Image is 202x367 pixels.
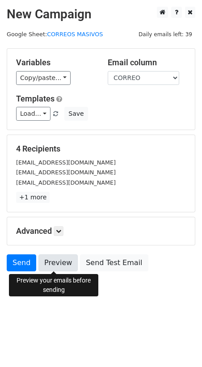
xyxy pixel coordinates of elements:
[157,324,202,367] div: Widget de chat
[7,254,36,271] a: Send
[16,144,186,154] h5: 4 Recipients
[135,30,195,39] span: Daily emails left: 39
[16,169,116,176] small: [EMAIL_ADDRESS][DOMAIN_NAME]
[47,31,103,38] a: CORREOS MASIVOS
[16,192,50,203] a: +1 more
[108,58,186,67] h5: Email column
[9,274,98,296] div: Preview your emails before sending
[135,31,195,38] a: Daily emails left: 39
[7,7,195,22] h2: New Campaign
[38,254,78,271] a: Preview
[16,159,116,166] small: [EMAIL_ADDRESS][DOMAIN_NAME]
[16,94,55,103] a: Templates
[16,58,94,67] h5: Variables
[64,107,88,121] button: Save
[16,71,71,85] a: Copy/paste...
[80,254,148,271] a: Send Test Email
[157,324,202,367] iframe: Chat Widget
[7,31,103,38] small: Google Sheet:
[16,107,50,121] a: Load...
[16,226,186,236] h5: Advanced
[16,179,116,186] small: [EMAIL_ADDRESS][DOMAIN_NAME]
